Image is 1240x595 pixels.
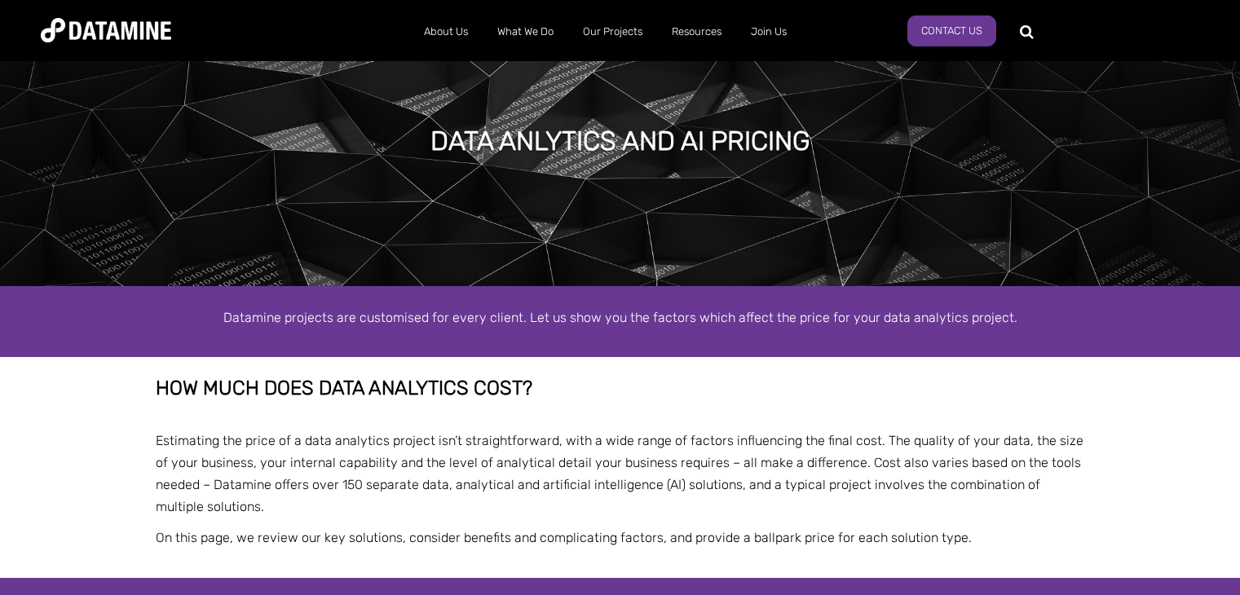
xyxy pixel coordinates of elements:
[156,433,1083,515] span: Estimating the price of a data analytics project isn’t straightforward, with a wide range of fact...
[156,377,532,399] span: How much does data analytics cost?
[907,15,996,46] a: Contact Us
[568,11,657,53] a: Our Projects
[409,11,483,53] a: About Us
[41,18,171,42] img: Datamine
[156,306,1085,328] p: Datamine projects are customised for every client. Let us show you the factors which affect the p...
[483,11,568,53] a: What We Do
[736,11,801,53] a: Join Us
[156,530,972,545] span: On this page, we review our key solutions, consider benefits and complicating factors, and provid...
[156,557,157,558] img: Banking & Financial
[657,11,736,53] a: Resources
[430,123,810,159] h1: Data anlytics and AI pricing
